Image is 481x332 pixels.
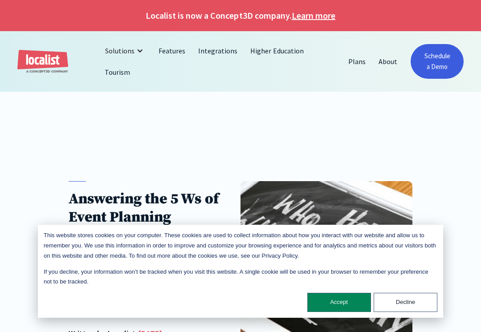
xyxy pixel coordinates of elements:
[292,9,335,22] a: Learn more
[342,51,372,72] a: Plans
[98,40,152,61] div: Solutions
[38,225,443,318] div: Cookie banner
[44,267,437,287] p: If you decline, your information won’t be tracked when you visit this website. A single cookie wi...
[372,51,404,72] a: About
[374,293,437,312] button: Decline
[105,45,135,56] div: Solutions
[307,293,371,312] button: Accept
[69,190,223,227] h1: Answering the 5 Ws of Event Planning
[44,231,437,261] p: This website stores cookies on your computer. These cookies are used to collect information about...
[192,40,244,61] a: Integrations
[152,40,192,61] a: Features
[244,40,310,61] a: Higher Education
[411,44,464,79] a: Schedule a Demo
[17,50,68,73] a: home
[98,61,137,83] a: Tourism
